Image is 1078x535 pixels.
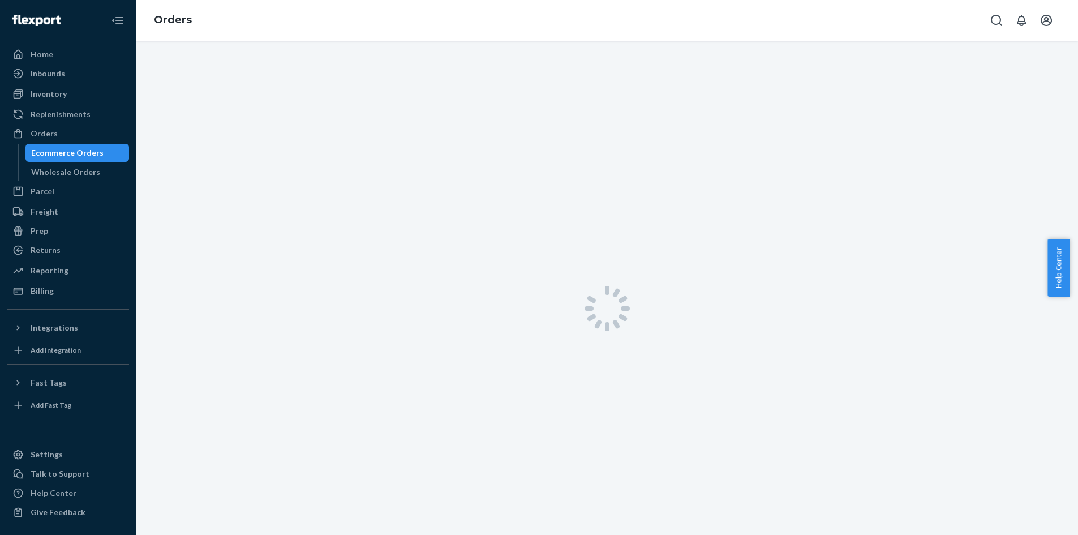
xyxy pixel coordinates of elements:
[31,49,53,60] div: Home
[7,503,129,521] button: Give Feedback
[7,65,129,83] a: Inbounds
[154,14,192,26] a: Orders
[7,396,129,414] a: Add Fast Tag
[7,45,129,63] a: Home
[31,345,81,355] div: Add Integration
[31,285,54,297] div: Billing
[7,241,129,259] a: Returns
[1047,239,1070,297] button: Help Center
[25,163,130,181] a: Wholesale Orders
[7,105,129,123] a: Replenishments
[31,245,61,256] div: Returns
[7,262,129,280] a: Reporting
[31,400,71,410] div: Add Fast Tag
[31,377,67,388] div: Fast Tags
[7,341,129,359] a: Add Integration
[31,507,85,518] div: Give Feedback
[31,166,100,178] div: Wholesale Orders
[7,182,129,200] a: Parcel
[106,9,129,32] button: Close Navigation
[31,449,63,460] div: Settings
[31,322,78,333] div: Integrations
[7,446,129,464] a: Settings
[7,222,129,240] a: Prep
[31,487,76,499] div: Help Center
[7,374,129,392] button: Fast Tags
[145,4,201,37] ol: breadcrumbs
[7,319,129,337] button: Integrations
[7,282,129,300] a: Billing
[7,85,129,103] a: Inventory
[31,68,65,79] div: Inbounds
[31,128,58,139] div: Orders
[7,125,129,143] a: Orders
[1010,9,1033,32] button: Open notifications
[1035,9,1058,32] button: Open account menu
[31,468,89,480] div: Talk to Support
[7,465,129,483] button: Talk to Support
[12,15,61,26] img: Flexport logo
[31,225,48,237] div: Prep
[31,147,104,159] div: Ecommerce Orders
[7,203,129,221] a: Freight
[25,144,130,162] a: Ecommerce Orders
[7,484,129,502] a: Help Center
[31,206,58,217] div: Freight
[31,186,54,197] div: Parcel
[31,109,91,120] div: Replenishments
[31,88,67,100] div: Inventory
[985,9,1008,32] button: Open Search Box
[31,265,68,276] div: Reporting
